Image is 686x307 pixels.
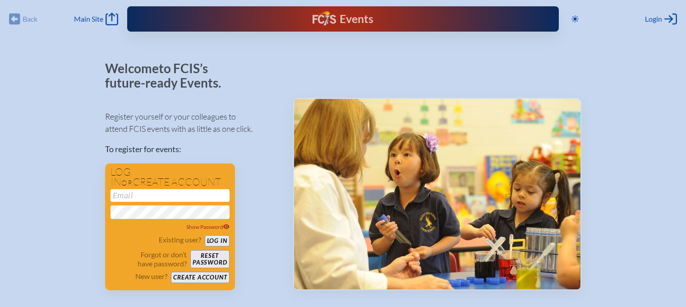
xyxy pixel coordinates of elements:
[135,272,167,281] p: New user?
[171,272,229,283] button: Create account
[121,178,133,187] span: or
[205,235,230,247] button: Log in
[74,14,103,23] span: Main Site
[110,189,230,202] input: Email
[74,13,118,25] a: Main Site
[105,61,231,90] p: Welcome to FCIS’s future-ready Events.
[645,14,662,23] span: Login
[105,111,279,135] p: Register yourself or your colleagues to attend FCIS events with as little as one click.
[249,11,436,27] div: FCIS Events — Future ready
[294,99,580,289] img: Events
[190,250,229,268] button: Resetpassword
[105,143,279,155] p: To register for events:
[159,235,201,244] p: Existing user?
[110,250,187,268] p: Forgot or don’t have password?
[186,223,230,230] span: Show Password
[110,167,230,187] h1: Log in create account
